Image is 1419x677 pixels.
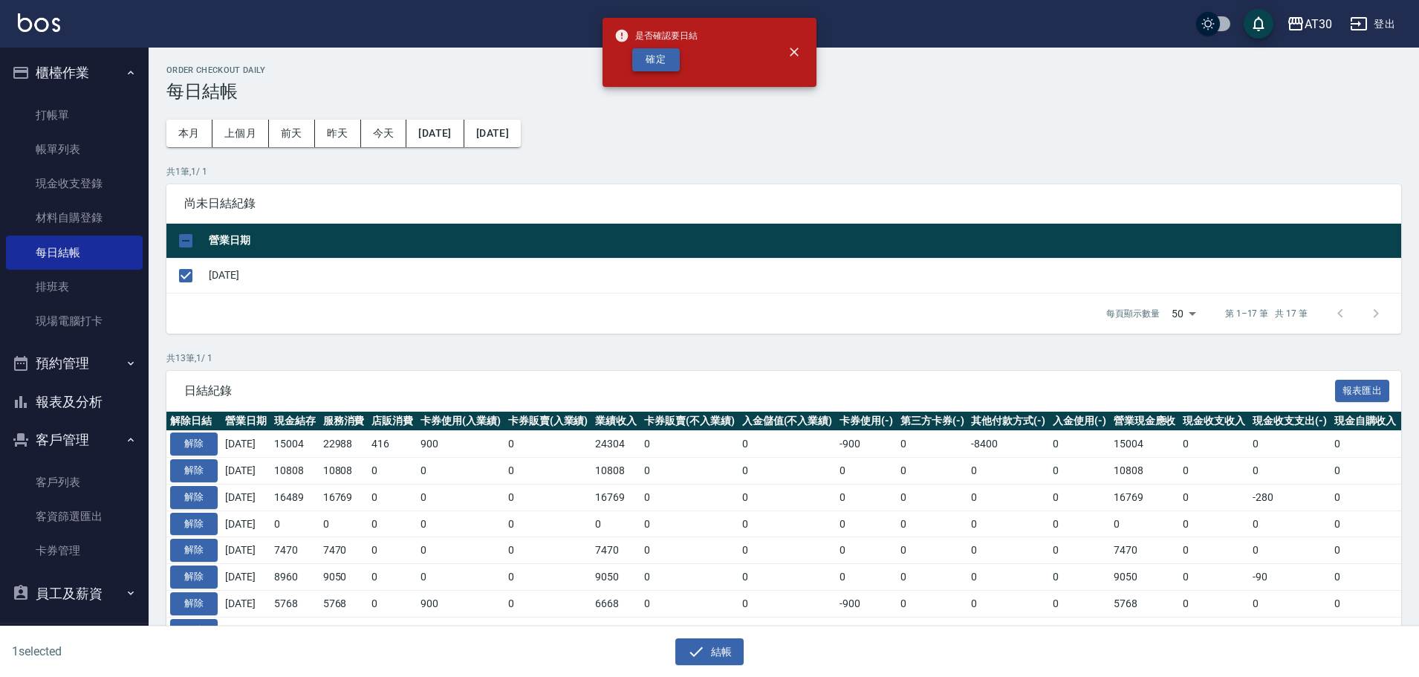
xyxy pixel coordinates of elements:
[591,564,640,591] td: 9050
[368,590,417,617] td: 0
[1106,307,1160,320] p: 每頁顯示數量
[319,431,368,458] td: 22988
[836,564,897,591] td: 0
[967,511,1049,537] td: 0
[417,458,504,485] td: 0
[1331,458,1400,485] td: 0
[417,537,504,564] td: 0
[6,465,143,499] a: 客戶列表
[319,458,368,485] td: 10808
[640,617,738,644] td: 0
[221,431,270,458] td: [DATE]
[640,537,738,564] td: 0
[1249,458,1331,485] td: 0
[319,484,368,511] td: 16769
[967,537,1049,564] td: 0
[967,412,1049,431] th: 其他付款方式(-)
[417,431,504,458] td: 900
[738,431,837,458] td: 0
[270,484,319,511] td: 16489
[1110,431,1180,458] td: 15004
[591,431,640,458] td: 24304
[640,564,738,591] td: 0
[738,537,837,564] td: 0
[170,433,218,456] button: 解除
[417,564,504,591] td: 0
[319,590,368,617] td: 5768
[967,458,1049,485] td: 0
[166,81,1401,102] h3: 每日結帳
[184,196,1383,211] span: 尚未日結紀錄
[504,484,592,511] td: 0
[640,484,738,511] td: 0
[504,458,592,485] td: 0
[221,537,270,564] td: [DATE]
[270,564,319,591] td: 8960
[640,511,738,537] td: 0
[1110,537,1180,564] td: 7470
[6,383,143,421] button: 報表及分析
[221,564,270,591] td: [DATE]
[504,564,592,591] td: 0
[1049,484,1110,511] td: 0
[319,511,368,537] td: 0
[1335,383,1390,397] a: 報表匯出
[464,120,521,147] button: [DATE]
[417,412,504,431] th: 卡券使用(入業績)
[6,54,143,92] button: 櫃檯作業
[319,564,368,591] td: 9050
[1049,431,1110,458] td: 0
[368,617,417,644] td: 0
[897,511,968,537] td: 0
[591,537,640,564] td: 7470
[315,120,361,147] button: 昨天
[1281,9,1338,39] button: AT30
[319,537,368,564] td: 7470
[170,513,218,536] button: 解除
[319,412,368,431] th: 服務消費
[6,166,143,201] a: 現金收支登錄
[504,590,592,617] td: 0
[6,132,143,166] a: 帳單列表
[170,486,218,509] button: 解除
[591,412,640,431] th: 業績收入
[1110,564,1180,591] td: 9050
[1049,537,1110,564] td: 0
[6,270,143,304] a: 排班表
[504,617,592,644] td: 0
[221,412,270,431] th: 營業日期
[205,258,1401,293] td: [DATE]
[640,412,738,431] th: 卡券販賣(不入業績)
[417,617,504,644] td: 0
[967,484,1049,511] td: 0
[1305,15,1332,33] div: AT30
[270,458,319,485] td: 10808
[640,590,738,617] td: 0
[897,564,968,591] td: 0
[1331,511,1400,537] td: 0
[270,412,319,431] th: 現金結存
[1179,458,1249,485] td: 0
[614,28,698,43] span: 是否確認要日結
[897,590,968,617] td: 0
[504,537,592,564] td: 0
[1110,412,1180,431] th: 營業現金應收
[897,431,968,458] td: 0
[1179,617,1249,644] td: 0
[1049,458,1110,485] td: 0
[738,511,837,537] td: 0
[270,511,319,537] td: 0
[1331,617,1400,644] td: 0
[269,120,315,147] button: 前天
[1179,412,1249,431] th: 現金收支收入
[1110,590,1180,617] td: 5768
[205,224,1401,259] th: 營業日期
[591,617,640,644] td: 17368
[1331,484,1400,511] td: 0
[591,590,640,617] td: 6668
[166,412,221,431] th: 解除日結
[897,412,968,431] th: 第三方卡券(-)
[1331,431,1400,458] td: 0
[640,458,738,485] td: 0
[1331,590,1400,617] td: 0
